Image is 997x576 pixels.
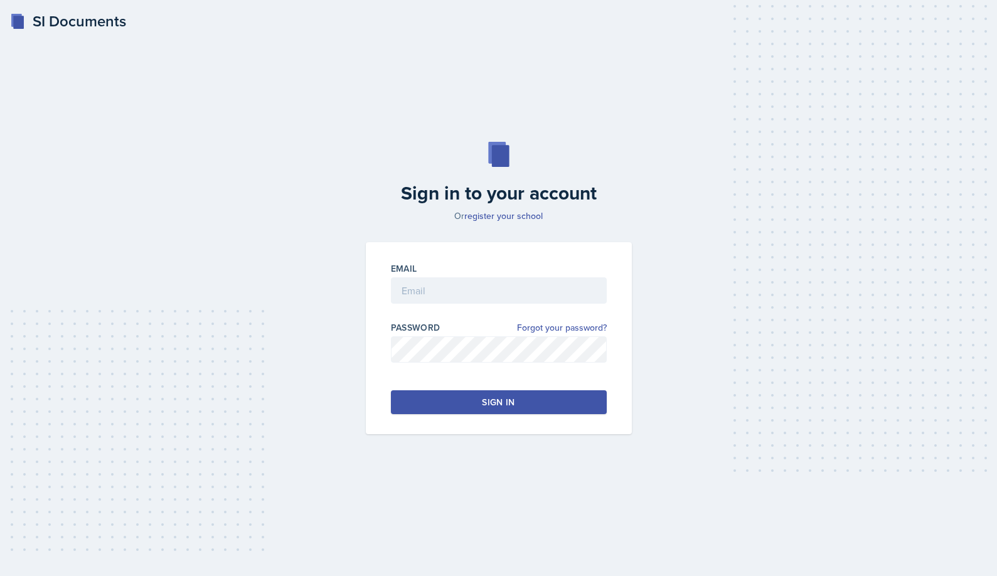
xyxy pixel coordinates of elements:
[10,10,126,33] a: SI Documents
[391,390,607,414] button: Sign in
[358,210,639,222] p: Or
[464,210,543,222] a: register your school
[482,396,514,408] div: Sign in
[517,321,607,334] a: Forgot your password?
[391,277,607,304] input: Email
[391,321,440,334] label: Password
[358,182,639,205] h2: Sign in to your account
[391,262,417,275] label: Email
